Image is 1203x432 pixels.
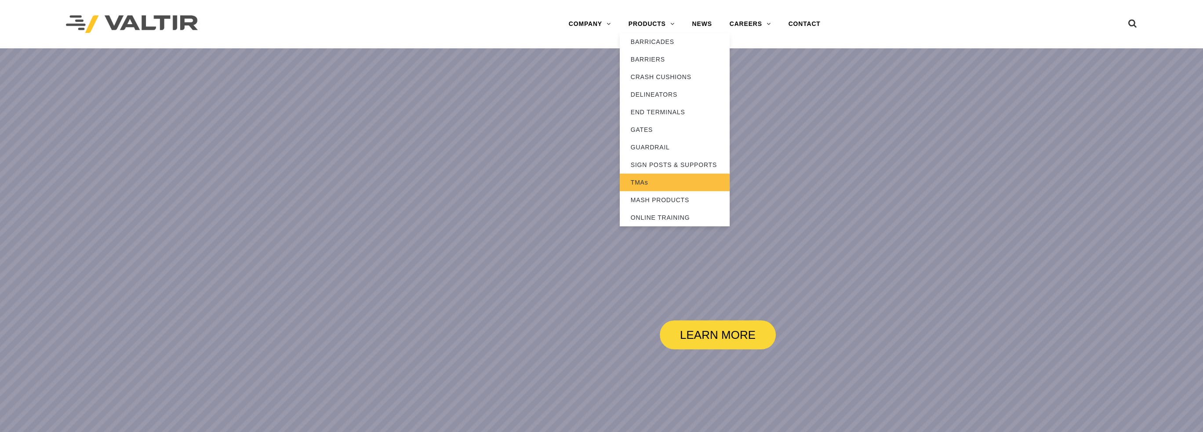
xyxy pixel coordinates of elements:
[620,51,730,68] a: BARRIERS
[620,138,730,156] a: GUARDRAIL
[66,15,198,33] img: Valtir
[620,103,730,121] a: END TERMINALS
[780,15,829,33] a: CONTACT
[620,191,730,209] a: MASH PRODUCTS
[620,15,683,33] a: PRODUCTS
[620,121,730,138] a: GATES
[560,15,620,33] a: COMPANY
[620,33,730,51] a: BARRICADES
[620,86,730,103] a: DELINEATORS
[620,156,730,174] a: SIGN POSTS & SUPPORTS
[620,68,730,86] a: CRASH CUSHIONS
[620,174,730,191] a: TMAs
[660,320,775,349] a: LEARN MORE
[683,15,720,33] a: NEWS
[620,209,730,226] a: ONLINE TRAINING
[721,15,780,33] a: CAREERS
